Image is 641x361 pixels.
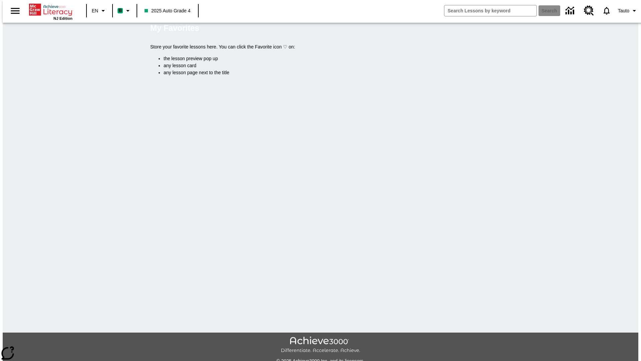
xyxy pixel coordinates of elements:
[281,337,360,354] img: Achieve3000 Differentiate Accelerate Achieve
[92,7,98,14] span: EN
[598,2,615,19] a: Notifications
[618,7,629,14] span: Tauto
[53,16,72,20] span: NJ Edition
[5,1,25,21] button: Open side menu
[615,5,641,17] button: Profile/Settings
[29,3,72,16] a: Home
[115,5,135,17] button: Boost Class color is mint green. Change class color
[164,69,491,76] li: any lesson page next to the title
[164,62,491,69] li: any lesson card
[444,5,537,16] input: search field
[150,43,491,50] p: Store your favorite lessons here. You can click the Favorite icon ♡ on:
[29,2,72,20] div: Home
[164,55,491,62] li: the lesson preview pop up
[562,2,580,20] a: Data Center
[580,2,598,20] a: Resource Center, Will open in new tab
[119,6,122,15] span: B
[145,7,191,14] span: 2025 Auto Grade 4
[89,5,110,17] button: Language: EN, Select a language
[150,23,199,33] h5: My Favorites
